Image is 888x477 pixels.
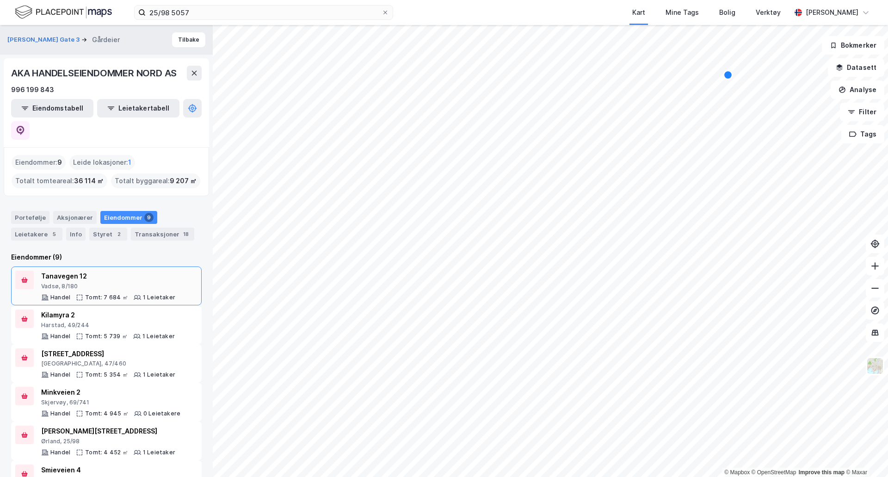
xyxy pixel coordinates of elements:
div: 5 [49,229,59,239]
div: Leide lokasjoner : [69,155,135,170]
div: 1 Leietaker [143,449,175,456]
div: Skjervøy, 69/741 [41,399,180,406]
div: Tomt: 5 739 ㎡ [85,333,128,340]
iframe: Chat Widget [842,433,888,477]
div: Eiendommer [100,211,157,224]
a: Mapbox [724,469,750,476]
button: Tilbake [172,32,205,47]
button: Tags [841,125,884,143]
div: AKA HANDELSEIENDOMMER NORD AS [11,66,179,81]
div: Aksjonærer [53,211,97,224]
div: Totalt tomteareal : [12,173,107,188]
div: Tomt: 7 684 ㎡ [85,294,128,301]
div: Mine Tags [666,7,699,18]
button: Eiendomstabell [11,99,93,118]
div: 18 [181,229,191,239]
div: [PERSON_NAME] [806,7,858,18]
div: 9 [144,213,154,222]
span: 9 207 ㎡ [170,175,197,186]
a: Improve this map [799,469,845,476]
button: Bokmerker [822,36,884,55]
a: OpenStreetMap [752,469,796,476]
button: Datasett [828,58,884,77]
div: Vadsø, 8/180 [41,283,175,290]
div: Transaksjoner [131,228,194,241]
button: Leietakertabell [97,99,179,118]
div: 1 Leietaker [142,333,175,340]
input: Søk på adresse, matrikkel, gårdeiere, leietakere eller personer [146,6,382,19]
button: [PERSON_NAME] Gate 3 [7,35,81,44]
div: Eiendommer (9) [11,252,202,263]
div: Info [66,228,86,241]
div: Handel [50,449,70,456]
span: 9 [57,157,62,168]
div: [STREET_ADDRESS] [41,348,175,359]
div: 0 Leietakere [143,410,180,417]
div: Leietakere [11,228,62,241]
div: Kilamyra 2 [41,310,175,321]
div: Gårdeier [92,34,120,45]
div: 2 [114,229,123,239]
div: Smieveien 4 [41,465,176,476]
div: Portefølje [11,211,49,224]
div: [PERSON_NAME][STREET_ADDRESS] [41,426,175,437]
div: Styret [89,228,127,241]
div: Handel [50,333,70,340]
div: 1 Leietaker [143,371,175,378]
div: 996 199 843 [11,84,54,95]
div: [GEOGRAPHIC_DATA], 47/460 [41,360,175,367]
div: Totalt byggareal : [111,173,200,188]
div: Map marker [724,71,732,79]
button: Analyse [831,81,884,99]
div: Handel [50,294,70,301]
div: Tomt: 4 452 ㎡ [85,449,128,456]
div: Kontrollprogram for chat [842,433,888,477]
div: Kart [632,7,645,18]
div: Bolig [719,7,735,18]
div: Eiendommer : [12,155,66,170]
div: Tomt: 4 945 ㎡ [85,410,129,417]
button: Filter [840,103,884,121]
div: Minkveien 2 [41,387,180,398]
div: Handel [50,371,70,378]
span: 1 [128,157,131,168]
div: Verktøy [756,7,781,18]
span: 36 114 ㎡ [74,175,104,186]
img: logo.f888ab2527a4732fd821a326f86c7f29.svg [15,4,112,20]
div: Tomt: 5 354 ㎡ [85,371,128,378]
img: Z [866,357,884,375]
div: Tanavegen 12 [41,271,175,282]
div: Harstad, 49/244 [41,322,175,329]
div: 1 Leietaker [143,294,175,301]
div: Ørland, 25/98 [41,438,175,445]
div: Handel [50,410,70,417]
